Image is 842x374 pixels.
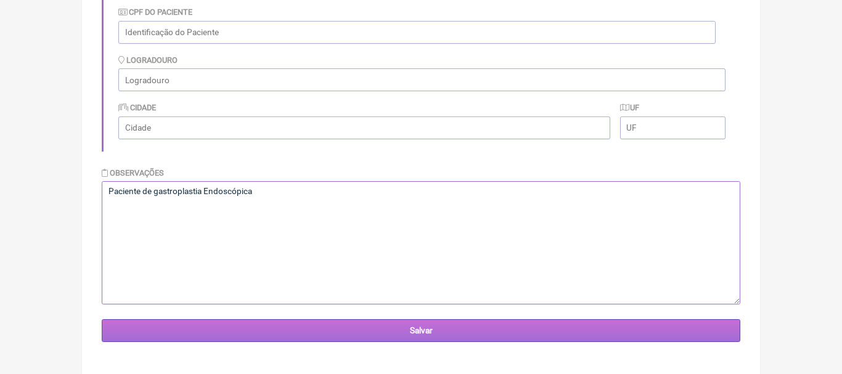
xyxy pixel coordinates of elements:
[102,168,164,177] label: Observações
[118,55,178,65] label: Logradouro
[118,21,716,44] input: Identificação do Paciente
[620,116,726,139] input: UF
[118,103,156,112] label: Cidade
[102,319,740,342] input: Salvar
[118,7,192,17] label: CPF do Paciente
[620,103,640,112] label: UF
[118,116,610,139] input: Cidade
[118,68,726,91] input: Logradouro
